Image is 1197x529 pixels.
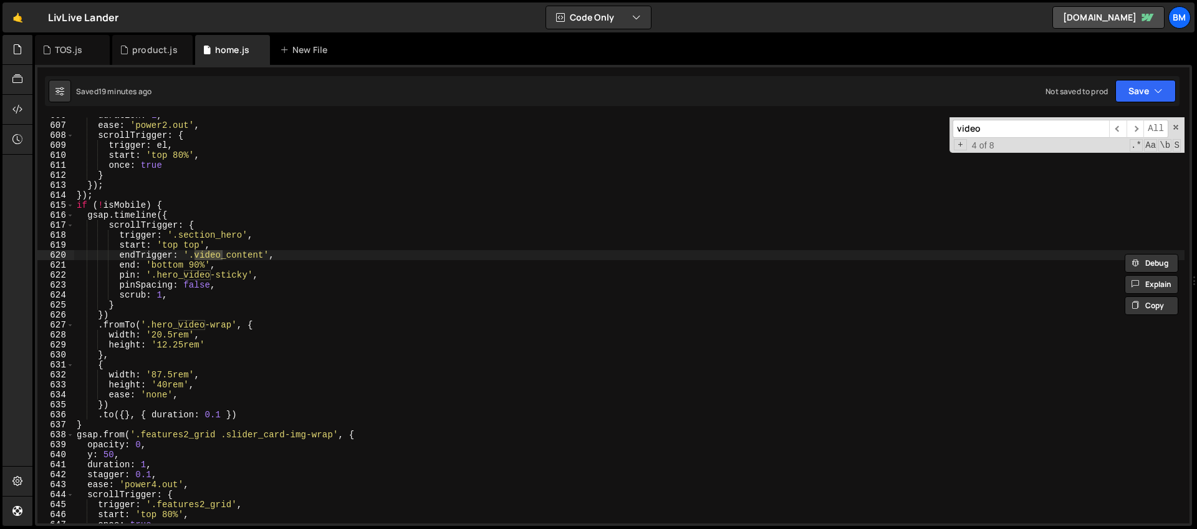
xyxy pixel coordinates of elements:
span: CaseSensitive Search [1144,139,1157,152]
span: 4 of 8 [967,140,999,150]
span: Whole Word Search [1158,139,1171,152]
span: Toggle Replace mode [954,139,967,150]
div: 616 [37,210,74,220]
div: LivLive Lander [48,10,118,25]
div: 613 [37,180,74,190]
input: Search for [953,120,1109,138]
div: 615 [37,200,74,210]
button: Code Only [546,6,651,29]
div: 634 [37,390,74,400]
div: 640 [37,450,74,460]
button: Save [1115,80,1176,102]
div: 19 minutes ago [99,86,151,97]
div: 632 [37,370,74,380]
div: 611 [37,160,74,170]
div: 608 [37,130,74,140]
div: 644 [37,490,74,500]
div: 642 [37,470,74,480]
div: 610 [37,150,74,160]
div: 626 [37,310,74,320]
div: 630 [37,350,74,360]
div: 643 [37,480,74,490]
span: Alt-Enter [1143,120,1168,138]
div: 629 [37,340,74,350]
span: ​ [1109,120,1127,138]
a: 🤙 [2,2,33,32]
div: 633 [37,380,74,390]
span: ​ [1127,120,1144,138]
div: 625 [37,300,74,310]
div: 639 [37,440,74,450]
button: Debug [1125,254,1178,273]
div: 617 [37,220,74,230]
div: 646 [37,510,74,520]
a: [DOMAIN_NAME] [1052,6,1165,29]
div: 636 [37,410,74,420]
div: 635 [37,400,74,410]
div: 609 [37,140,74,150]
button: Copy [1125,296,1178,315]
button: Explain [1125,275,1178,294]
div: 623 [37,280,74,290]
span: RegExp Search [1130,139,1143,152]
div: 627 [37,320,74,330]
a: bm [1168,6,1191,29]
div: 631 [37,360,74,370]
div: product.js [132,44,178,56]
div: 628 [37,330,74,340]
div: 607 [37,120,74,130]
div: 612 [37,170,74,180]
div: 641 [37,460,74,470]
div: home.js [215,44,249,56]
div: 624 [37,290,74,300]
div: 618 [37,230,74,240]
span: Search In Selection [1173,139,1181,152]
div: Saved [76,86,151,97]
div: 645 [37,500,74,510]
div: New File [280,44,332,56]
div: TOS.js [55,44,82,56]
div: 637 [37,420,74,430]
div: Not saved to prod [1046,86,1108,97]
div: 621 [37,260,74,270]
div: 614 [37,190,74,200]
div: 622 [37,270,74,280]
div: 619 [37,240,74,250]
div: 638 [37,430,74,440]
div: 620 [37,250,74,260]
